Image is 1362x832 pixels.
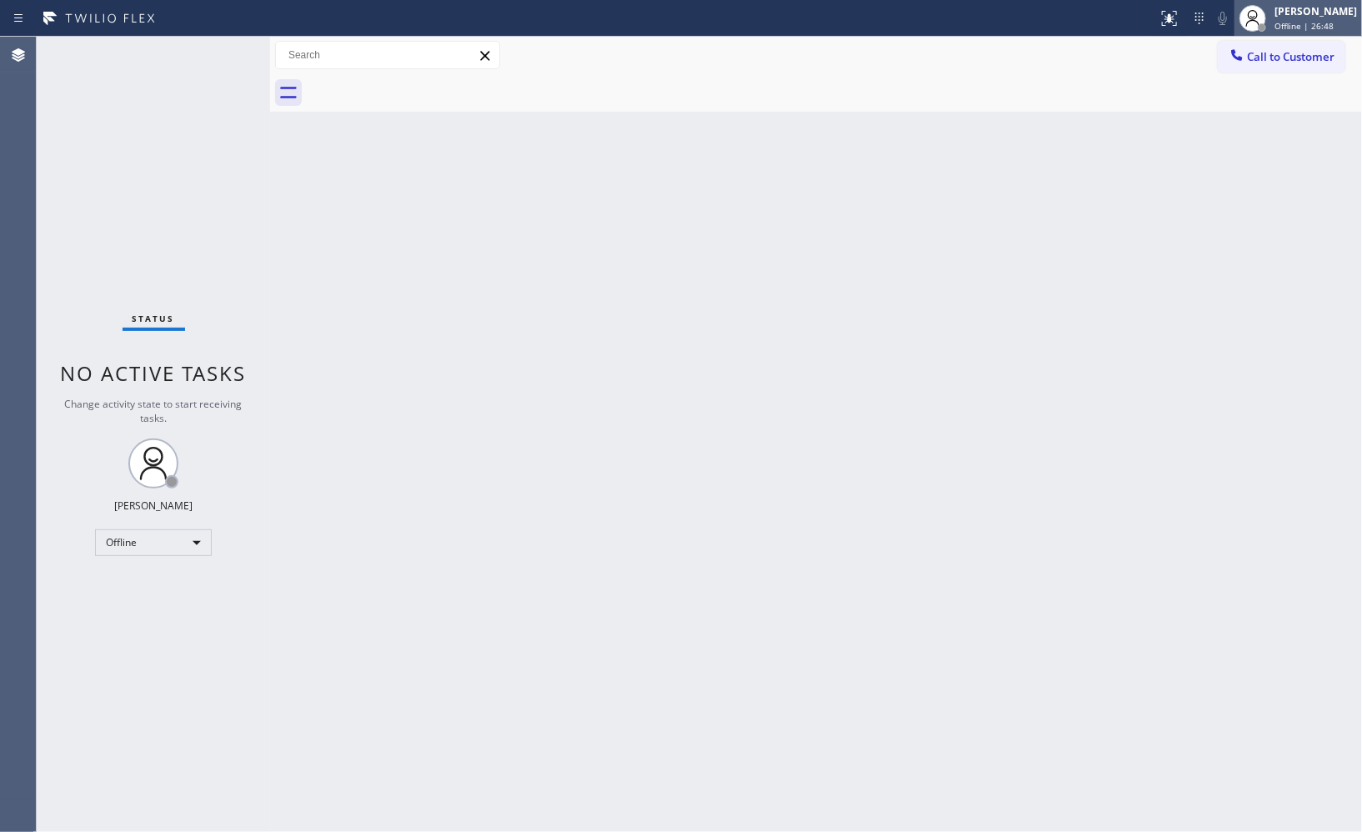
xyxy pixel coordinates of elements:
input: Search [276,42,499,68]
button: Mute [1211,7,1234,30]
div: [PERSON_NAME] [1274,4,1357,18]
span: Change activity state to start receiving tasks. [65,397,243,425]
span: No active tasks [61,359,247,387]
div: Offline [95,529,212,556]
span: Offline | 26:48 [1274,20,1334,32]
span: Call to Customer [1247,49,1334,64]
span: Status [133,313,175,324]
div: [PERSON_NAME] [114,499,193,513]
button: Call to Customer [1218,41,1345,73]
